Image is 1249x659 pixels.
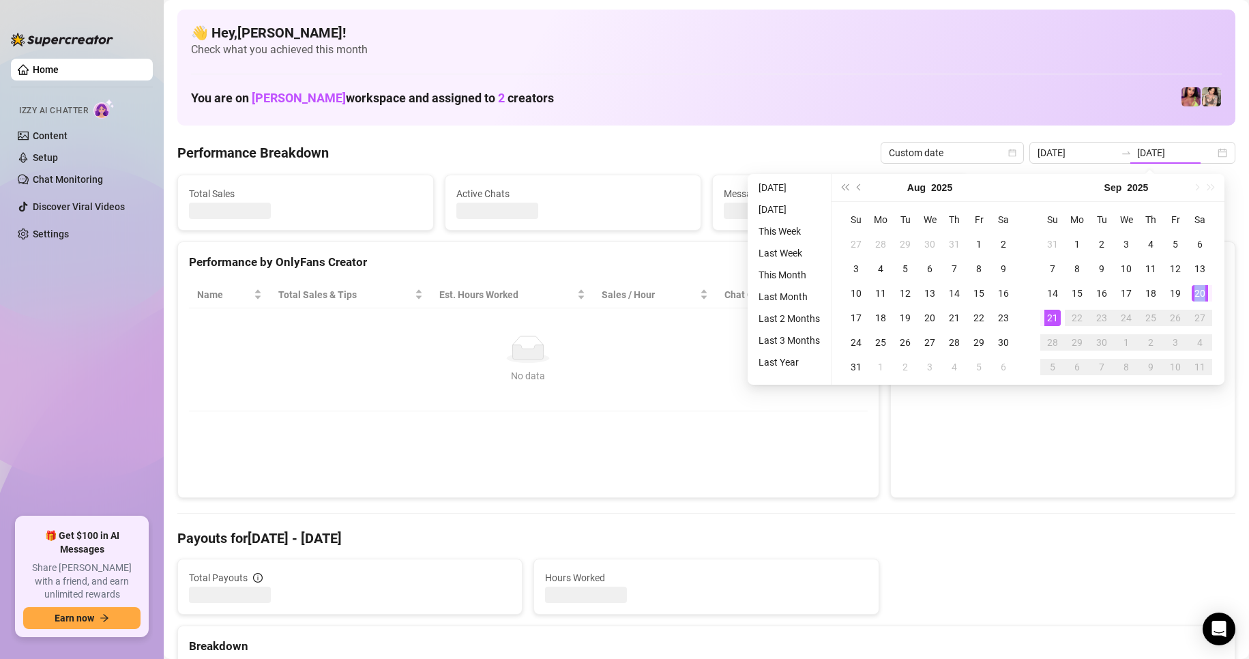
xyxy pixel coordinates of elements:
div: Breakdown [189,637,1224,656]
input: End date [1137,145,1215,160]
th: Chat Conversion [716,282,867,308]
span: swap-right [1121,147,1132,158]
span: Name [197,287,251,302]
div: Est. Hours Worked [439,287,574,302]
h4: Performance Breakdown [177,143,329,162]
a: Setup [33,152,58,163]
span: Share [PERSON_NAME] with a friend, and earn unlimited rewards [23,561,141,602]
div: Open Intercom Messenger [1203,613,1235,645]
span: Check what you achieved this month [191,42,1222,57]
span: to [1121,147,1132,158]
th: Name [189,282,270,308]
span: arrow-right [100,613,109,623]
h1: You are on workspace and assigned to creators [191,91,554,106]
div: Performance by OnlyFans Creator [189,253,868,272]
span: Izzy AI Chatter [19,104,88,117]
button: Earn nowarrow-right [23,607,141,629]
span: Earn now [55,613,94,624]
span: Chat Conversion [724,287,848,302]
a: Discover Viral Videos [33,201,125,212]
span: Messages Sent [724,186,957,201]
img: logo-BBDzfeDw.svg [11,33,113,46]
span: 2 [498,91,505,105]
th: Sales / Hour [593,282,716,308]
span: Total Sales [189,186,422,201]
span: info-circle [253,573,263,583]
img: AI Chatter [93,99,115,119]
span: Total Sales & Tips [278,287,412,302]
a: Home [33,64,59,75]
span: [PERSON_NAME] [252,91,346,105]
span: Active Chats [456,186,690,201]
a: Settings [33,229,69,239]
input: Start date [1038,145,1115,160]
h4: 👋 Hey, [PERSON_NAME] ! [191,23,1222,42]
span: calendar [1008,149,1016,157]
img: Jenna [1202,87,1221,106]
h4: Payouts for [DATE] - [DATE] [177,529,1235,548]
span: Total Payouts [189,570,248,585]
span: Hours Worked [545,570,867,585]
span: Custom date [889,143,1016,163]
div: No data [203,368,854,383]
span: 🎁 Get $100 in AI Messages [23,529,141,556]
a: Content [33,130,68,141]
a: Chat Monitoring [33,174,103,185]
div: Sales by OnlyFans Creator [902,253,1224,272]
img: GODDESS [1181,87,1201,106]
th: Total Sales & Tips [270,282,431,308]
span: Sales / Hour [602,287,697,302]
